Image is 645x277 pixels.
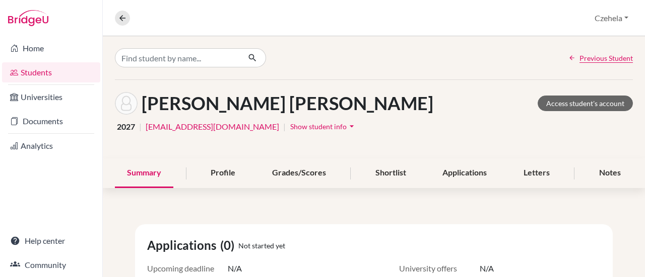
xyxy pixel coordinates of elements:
a: Analytics [2,136,100,156]
span: | [139,121,142,133]
div: Notes [587,158,633,188]
a: Students [2,62,100,82]
div: Grades/Scores [260,158,338,188]
span: Show student info [290,122,347,131]
span: University offers [399,262,480,274]
a: Home [2,38,100,58]
div: Shortlist [363,158,418,188]
a: [EMAIL_ADDRESS][DOMAIN_NAME] [146,121,279,133]
div: Profile [199,158,247,188]
span: 2027 [117,121,135,133]
h1: [PERSON_NAME] [PERSON_NAME] [142,93,433,114]
span: N/A [480,262,494,274]
img: Bridge-U [8,10,48,26]
button: Show student infoarrow_drop_down [290,119,357,134]
span: Not started yet [238,240,285,251]
span: Previous Student [579,53,633,63]
span: | [283,121,286,133]
a: Help center [2,231,100,251]
div: Summary [115,158,173,188]
span: N/A [228,262,242,274]
a: Documents [2,111,100,131]
span: Applications [147,236,220,254]
a: Universities [2,87,100,107]
a: Previous Student [568,53,633,63]
a: Community [2,255,100,275]
a: Access student's account [538,96,633,111]
i: arrow_drop_down [347,121,357,131]
input: Find student by name... [115,48,240,67]
div: Letters [511,158,562,188]
div: Applications [430,158,499,188]
img: Fiorella Salame Klopfstein's avatar [115,92,138,115]
span: Upcoming deadline [147,262,228,274]
span: (0) [220,236,238,254]
button: Czehela [590,9,633,28]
